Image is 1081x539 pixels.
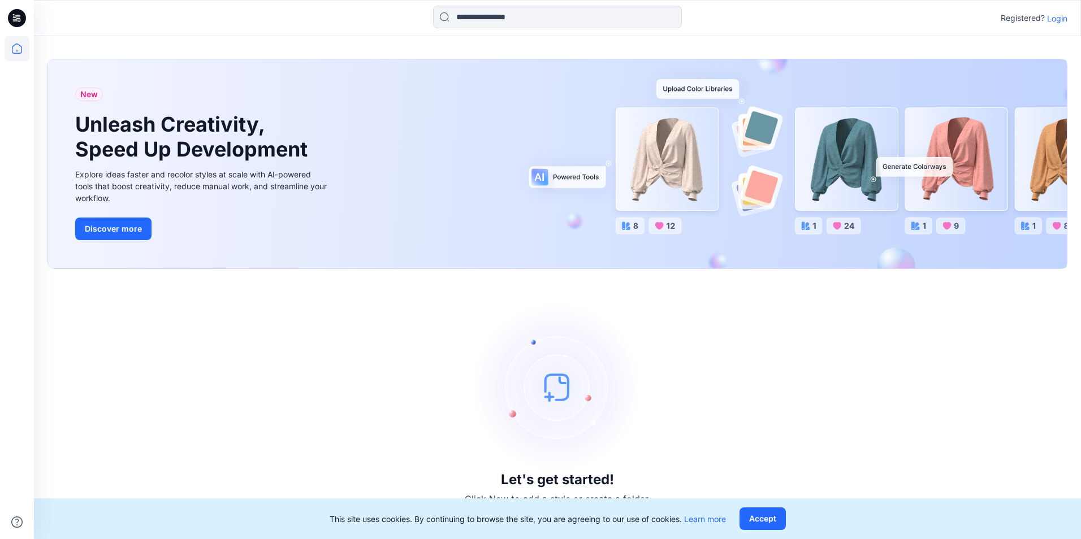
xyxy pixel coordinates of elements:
button: Discover more [75,218,152,240]
p: Registered? [1001,11,1045,25]
div: Explore ideas faster and recolor styles at scale with AI-powered tools that boost creativity, red... [75,168,330,204]
a: Learn more [684,514,726,524]
h1: Unleash Creativity, Speed Up Development [75,112,313,161]
a: Discover more [75,218,330,240]
span: New [80,88,98,101]
p: Login [1047,12,1067,24]
img: empty-state-image.svg [473,302,642,472]
button: Accept [740,507,786,530]
p: This site uses cookies. By continuing to browse the site, you are agreeing to our use of cookies. [330,513,726,525]
h3: Let's get started! [501,472,614,488]
p: Click New to add a style or create a folder. [465,492,650,506]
